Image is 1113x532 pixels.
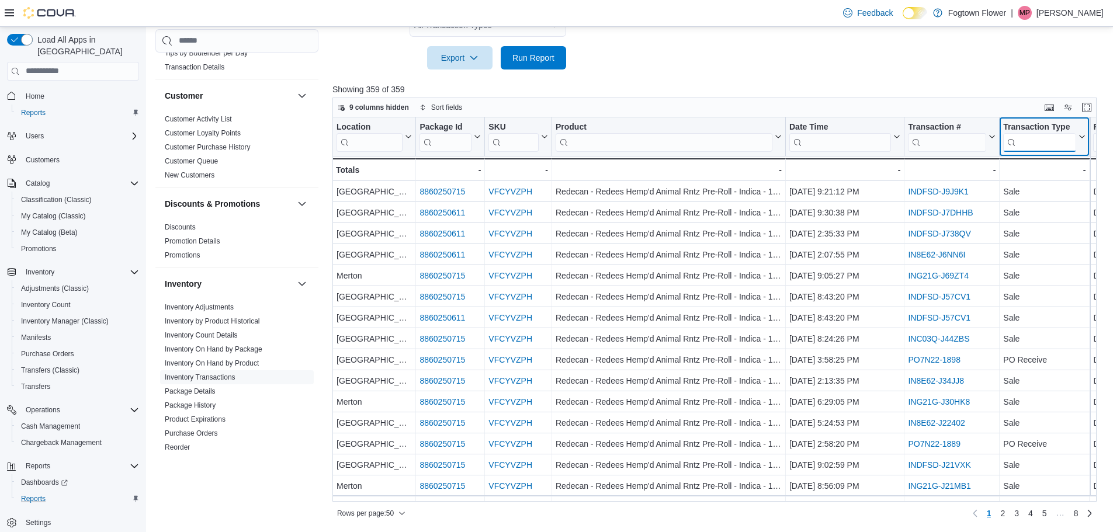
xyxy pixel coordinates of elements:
[165,429,218,437] a: Purchase Orders
[165,373,235,382] span: Inventory Transactions
[16,314,113,328] a: Inventory Manager (Classic)
[16,363,84,377] a: Transfers (Classic)
[488,313,532,322] a: VFCYVZPH
[165,223,196,231] a: Discounts
[488,121,539,133] div: SKU
[337,332,412,346] div: [GEOGRAPHIC_DATA]
[21,459,55,473] button: Reports
[26,518,51,527] span: Settings
[838,1,897,25] a: Feedback
[336,163,412,177] div: Totals
[16,209,139,223] span: My Catalog (Classic)
[16,492,50,506] a: Reports
[908,121,986,133] div: Transaction #
[16,106,139,120] span: Reports
[419,121,481,151] button: Package Id
[488,460,532,470] a: VFCYVZPH
[419,418,465,427] a: 8860250715
[337,509,394,518] span: Rows per page : 50
[16,347,79,361] a: Purchase Orders
[908,229,970,238] a: INDFSD-J738QV
[12,105,144,121] button: Reports
[165,237,220,245] a: Promotion Details
[337,121,403,151] div: Location
[488,187,532,196] a: VFCYVZPH
[16,106,50,120] a: Reports
[1003,374,1086,388] div: Sale
[21,317,109,326] span: Inventory Manager (Classic)
[12,491,144,507] button: Reports
[165,198,293,210] button: Discounts & Promotions
[16,492,139,506] span: Reports
[16,436,106,450] a: Chargeback Management
[165,302,234,312] span: Inventory Adjustments
[789,121,900,151] button: Date Time
[908,313,970,322] a: INDFSD-J57CV1
[295,197,309,211] button: Discounts & Promotions
[16,331,139,345] span: Manifests
[427,46,493,69] button: Export
[21,349,74,359] span: Purchase Orders
[333,100,414,114] button: 9 columns hidden
[434,46,486,69] span: Export
[337,395,412,409] div: Merton
[1003,290,1086,304] div: Sale
[165,129,241,137] a: Customer Loyalty Points
[488,271,532,280] a: VFCYVZPH
[2,458,144,474] button: Reports
[556,121,772,151] div: Product
[21,108,46,117] span: Reports
[26,405,60,415] span: Operations
[556,206,782,220] div: Redecan - Redees Hemp'd Animal Rntz Pre-Roll - Indica - 10x0.4g
[908,121,996,151] button: Transaction #
[165,157,218,165] a: Customer Queue
[556,121,782,151] button: Product
[948,6,1007,20] p: Fogtown Flower
[21,300,71,310] span: Inventory Count
[1003,311,1086,325] div: Sale
[12,241,144,257] button: Promotions
[165,62,224,72] span: Transaction Details
[165,49,248,57] a: Tips by Budtender per Day
[165,48,248,58] span: Tips by Budtender per Day
[165,278,202,290] h3: Inventory
[16,242,61,256] a: Promotions
[165,142,251,152] span: Customer Purchase History
[488,163,548,177] div: -
[165,359,259,367] a: Inventory On Hand by Product
[16,298,139,312] span: Inventory Count
[21,403,65,417] button: Operations
[26,131,44,141] span: Users
[16,225,82,239] a: My Catalog (Beta)
[12,362,144,378] button: Transfers (Classic)
[987,507,991,519] span: 1
[12,474,144,491] a: Dashboards
[556,185,782,199] div: Redecan - Redees Hemp'd Animal Rntz Pre-Roll - Indica - 10x0.4g
[556,227,782,241] div: Redecan - Redees Hemp'd Animal Rntz Pre-Roll - Indica - 10x0.4g
[16,242,139,256] span: Promotions
[488,481,532,491] a: VFCYVZPH
[488,334,532,343] a: VFCYVZPH
[337,185,412,199] div: [GEOGRAPHIC_DATA]
[12,192,144,208] button: Classification (Classic)
[1003,121,1076,133] div: Transaction Type
[488,121,548,151] button: SKU
[21,129,48,143] button: Users
[12,208,144,224] button: My Catalog (Classic)
[1080,100,1094,114] button: Enter fullscreen
[12,313,144,329] button: Inventory Manager (Classic)
[16,314,139,328] span: Inventory Manager (Classic)
[419,439,465,448] a: 8860250715
[1000,507,1005,519] span: 2
[488,292,532,301] a: VFCYVZPH
[857,7,893,19] span: Feedback
[16,281,139,295] span: Adjustments (Classic)
[908,292,970,301] a: INDFSD-J57CV1
[21,478,68,487] span: Dashboards
[165,387,216,395] a: Package Details
[337,269,412,283] div: Merton
[1010,504,1024,523] a: Page 3 of 8
[165,278,293,290] button: Inventory
[23,7,76,19] img: Cova
[337,121,403,133] div: Location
